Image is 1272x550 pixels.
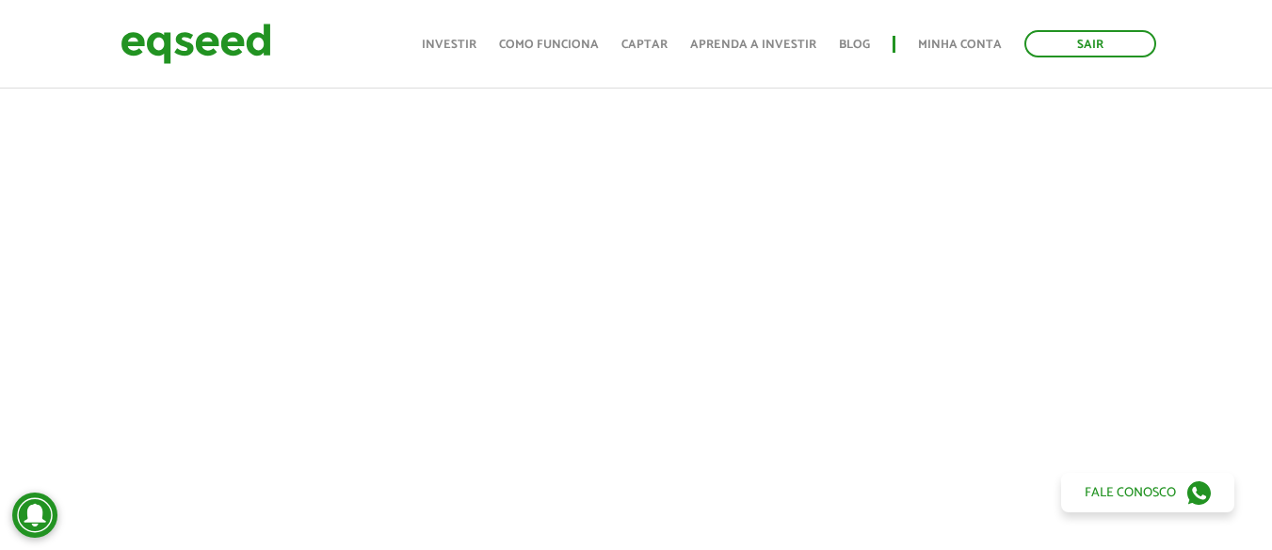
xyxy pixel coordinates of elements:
[499,39,599,51] a: Como funciona
[1061,473,1234,512] a: Fale conosco
[621,39,668,51] a: Captar
[121,19,271,69] img: EqSeed
[918,39,1002,51] a: Minha conta
[1024,30,1156,57] a: Sair
[422,39,476,51] a: Investir
[839,39,870,51] a: Blog
[690,39,816,51] a: Aprenda a investir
